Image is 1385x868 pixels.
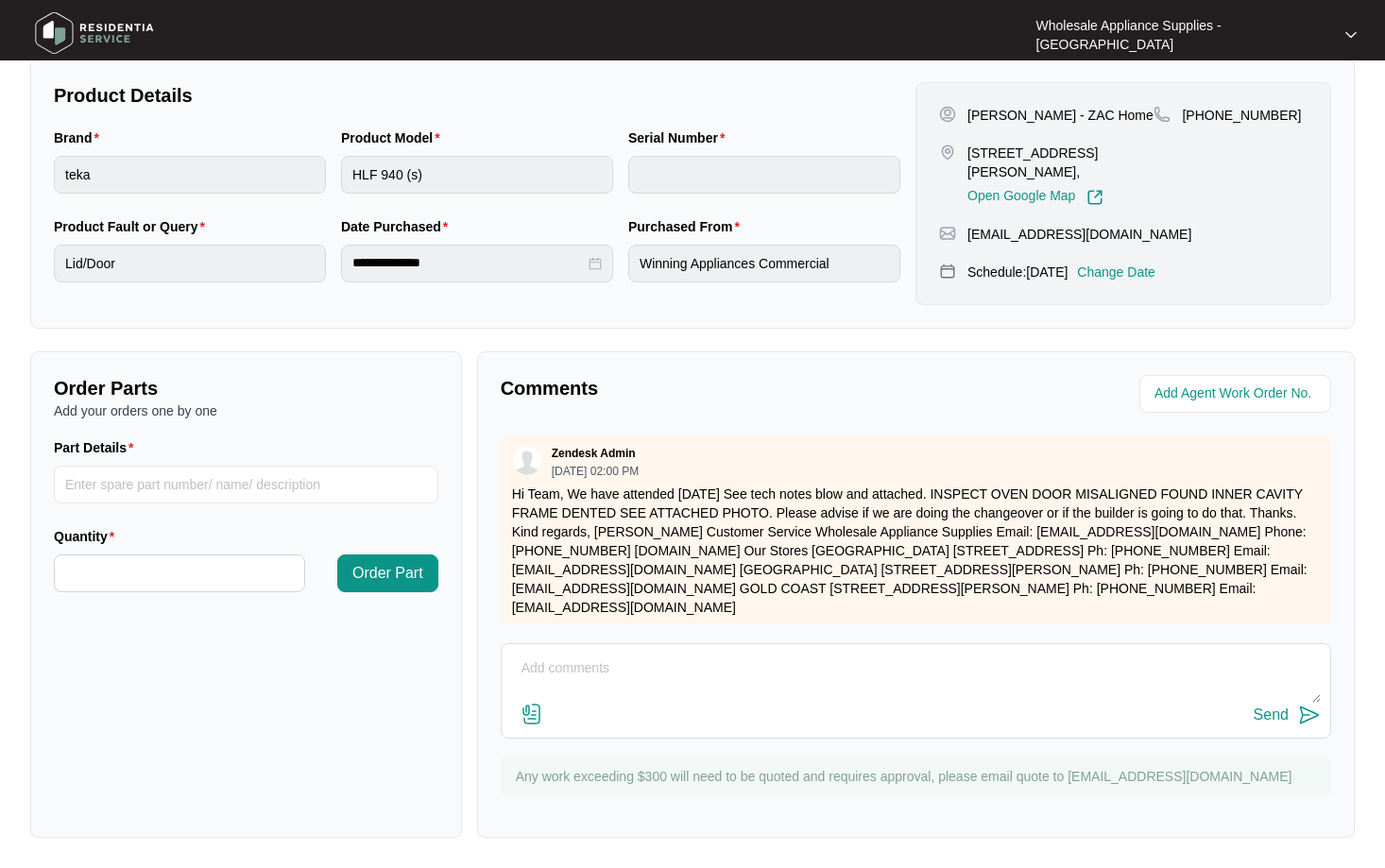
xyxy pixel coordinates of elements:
[628,217,747,236] label: Purchased From
[54,156,326,194] input: Brand
[513,447,541,475] img: user.svg
[552,466,639,477] p: [DATE] 02:00 PM
[967,225,1191,244] p: [EMAIL_ADDRESS][DOMAIN_NAME]
[54,401,438,420] p: Add your orders one by one
[54,82,900,109] p: Product Details
[628,156,900,194] input: Serial Number
[1254,706,1289,723] div: Send
[1154,106,1171,123] img: map-pin
[341,156,613,194] input: Product Model
[54,466,438,503] input: Part Details
[501,375,903,401] p: Comments
[1036,16,1329,54] p: Wholesale Appliance Supplies - [GEOGRAPHIC_DATA]
[54,375,438,401] p: Order Parts
[967,106,1154,125] p: [PERSON_NAME] - ZAC Home
[512,485,1320,617] p: Hi Team, We have attended [DATE] See tech notes blow and attached. INSPECT OVEN DOOR MISALIGNED F...
[54,438,142,457] label: Part Details
[28,5,161,61] img: residentia service logo
[54,245,326,282] input: Product Fault or Query
[1254,703,1321,728] button: Send
[54,527,122,546] label: Quantity
[521,703,543,725] img: file-attachment-doc.svg
[352,562,423,585] span: Order Part
[939,263,956,280] img: map-pin
[1077,263,1155,281] p: Change Date
[1345,30,1357,40] img: dropdown arrow
[1086,189,1103,206] img: Link-External
[1182,106,1301,125] p: [PHONE_NUMBER]
[341,217,455,236] label: Date Purchased
[552,446,636,461] p: Zendesk Admin
[352,253,585,273] input: Date Purchased
[54,217,213,236] label: Product Fault or Query
[55,555,304,591] input: Quantity
[1154,383,1320,405] input: Add Agent Work Order No.
[628,128,732,147] label: Serial Number
[341,128,448,147] label: Product Model
[967,189,1103,206] a: Open Google Map
[939,144,956,161] img: map-pin
[54,128,107,147] label: Brand
[939,225,956,242] img: map-pin
[628,245,900,282] input: Purchased From
[516,767,1322,786] p: Any work exceeding $300 will need to be quoted and requires approval, please email quote to [EMAI...
[967,144,1154,181] p: [STREET_ADDRESS][PERSON_NAME],
[1298,704,1321,726] img: send-icon.svg
[337,554,438,592] button: Order Part
[967,263,1068,281] p: Schedule: [DATE]
[939,106,956,123] img: user-pin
